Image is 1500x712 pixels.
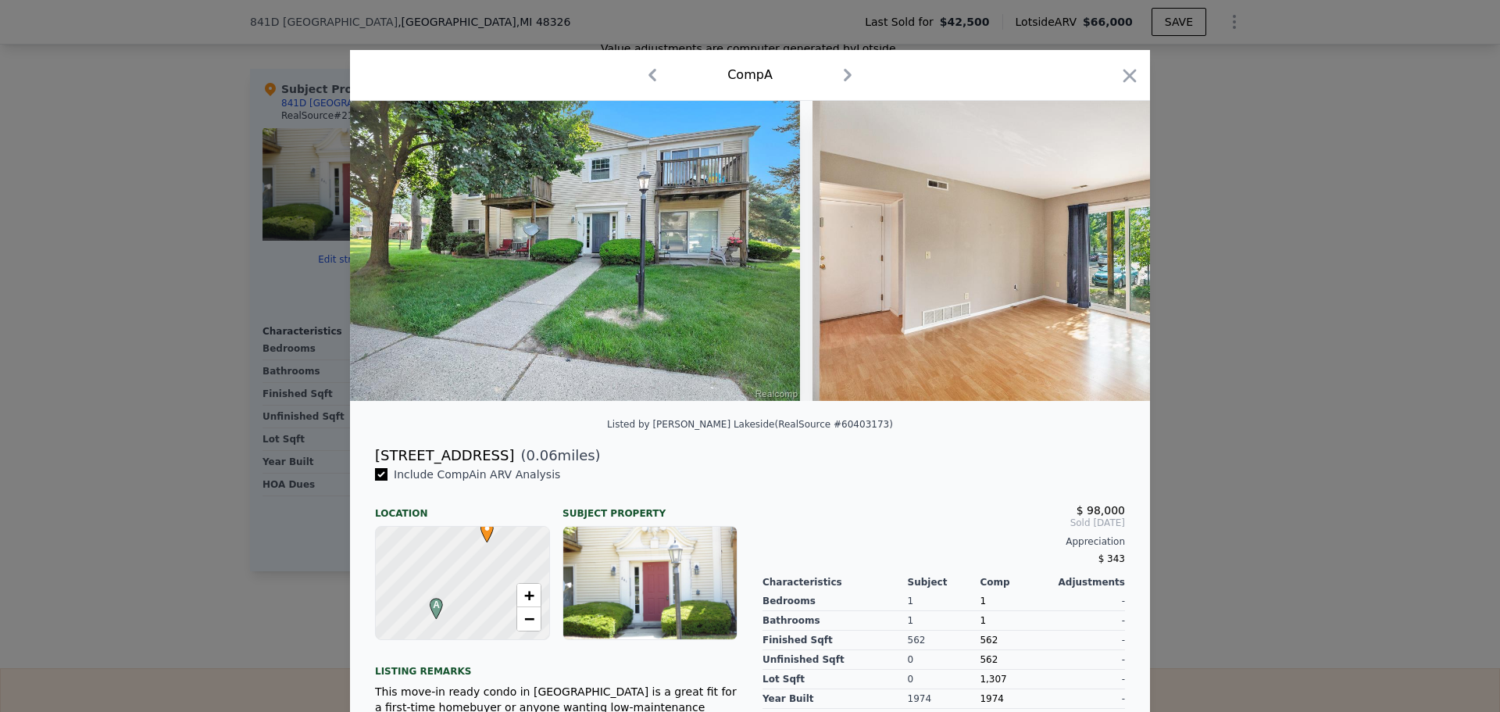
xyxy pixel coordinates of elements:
div: Characteristics [762,576,908,589]
span: Include Comp A in ARV Analysis [387,468,566,481]
span: • [477,517,498,540]
div: - [1052,650,1125,670]
div: Bathrooms [762,611,908,631]
div: [STREET_ADDRESS] [375,445,514,467]
span: 562 [980,654,998,665]
div: 562 [908,631,980,650]
span: 1 [980,596,986,606]
div: - [1052,689,1125,709]
span: + [524,585,534,605]
div: Appreciation [762,535,1125,548]
div: Finished Sqft [762,631,908,650]
img: Property Img [350,101,800,401]
div: • [477,521,486,531]
div: Subject Property [562,495,737,520]
span: A [426,598,447,612]
div: Year Built [762,689,908,709]
div: 1974 [980,689,1052,709]
div: Comp A [727,66,773,84]
div: Subject [908,576,980,589]
div: Location [375,495,550,520]
span: − [524,609,534,628]
div: - [1052,611,1125,631]
span: 562 [980,635,998,646]
div: Listing remarks [375,653,737,678]
span: ( miles) [514,445,600,467]
span: $ 98,000 [1077,504,1125,517]
div: 1 [908,611,980,631]
div: 0 [908,650,980,670]
span: Sold [DATE] [762,517,1125,529]
div: 0 [908,670,980,689]
div: Bedrooms [762,592,908,611]
span: 1,307 [980,674,1006,685]
div: Comp [980,576,1052,589]
div: 1974 [908,689,980,709]
a: Zoom in [517,584,541,607]
img: Property Img [812,101,1262,401]
div: Adjustments [1052,576,1125,589]
div: Lot Sqft [762,670,908,689]
div: 1 [908,592,980,611]
div: - [1052,670,1125,689]
a: Zoom out [517,607,541,631]
div: Listed by [PERSON_NAME] Lakeside (RealSource #60403173) [607,419,893,430]
div: A [426,598,435,607]
div: - [1052,592,1125,611]
div: - [1052,631,1125,650]
span: $ 343 [1098,553,1125,564]
span: 0.06 [527,447,558,463]
div: Unfinished Sqft [762,650,908,670]
div: 1 [980,611,1052,631]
